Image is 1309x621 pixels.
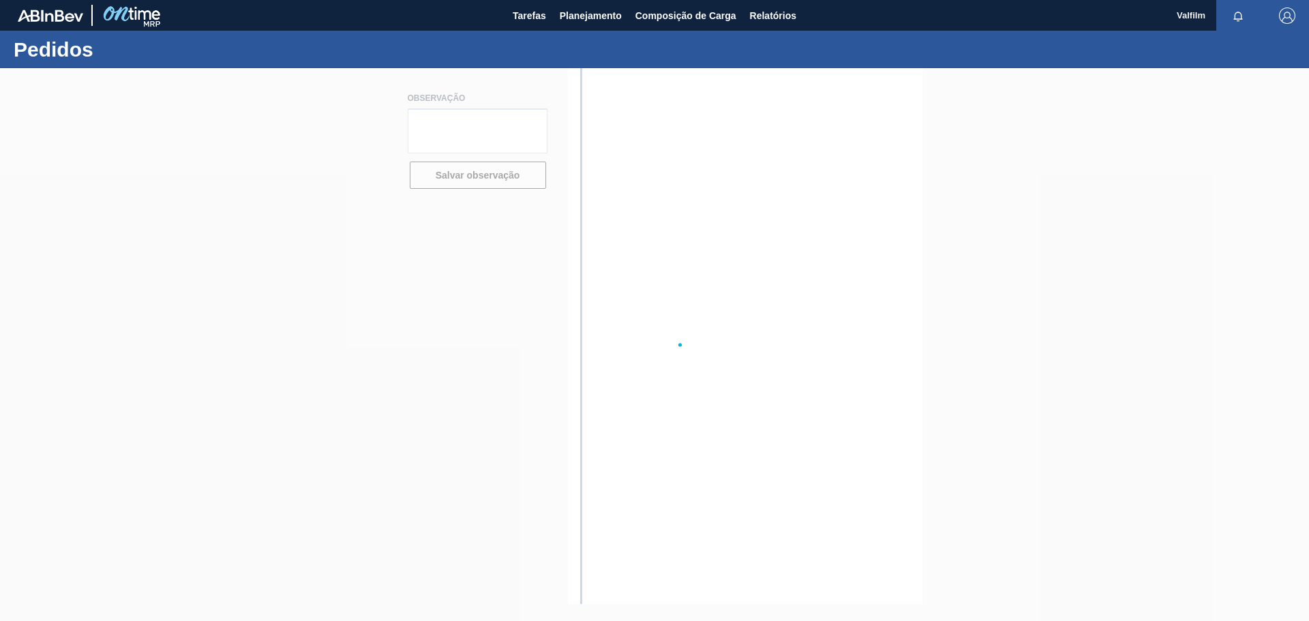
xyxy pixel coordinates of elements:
[14,42,256,57] h1: Pedidos
[635,7,736,24] span: Composição de Carga
[560,7,622,24] span: Planejamento
[1279,7,1295,24] img: Logout
[1216,6,1260,25] button: Notificações
[513,7,546,24] span: Tarefas
[750,7,796,24] span: Relatórios
[18,10,83,22] img: TNhmsLtSVTkK8tSr43FrP2fwEKptu5GPRR3wAAAABJRU5ErkJggg==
